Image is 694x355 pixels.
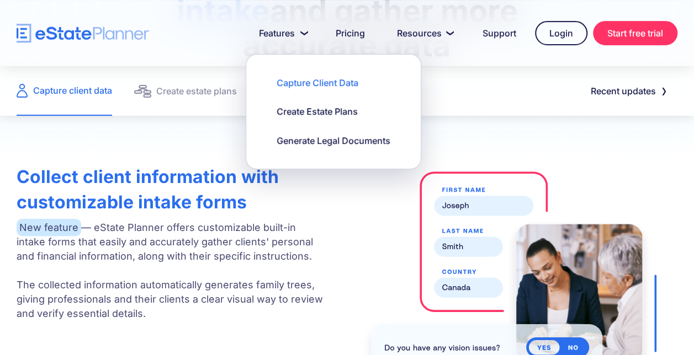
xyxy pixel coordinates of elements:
a: Generate Legal Documents [263,129,404,152]
a: Capture client data [17,66,112,116]
div: Capture Client Data [277,77,358,89]
strong: Collect client information with customizable intake forms [17,166,279,213]
div: Recent updates [591,83,656,99]
a: Create estate plans [134,66,237,116]
a: Capture Client Data [263,71,372,94]
a: home [17,24,149,43]
a: Pricing [322,22,378,44]
p: — eState Planner offers customizable built-in intake forms that easily and accurately gather clie... [17,220,327,321]
a: Resources [384,22,464,44]
a: Features [246,22,317,44]
div: Create estate plans [156,83,237,99]
a: Start free trial [593,21,677,45]
a: Login [535,21,587,45]
a: Create Estate Plans [263,100,372,123]
a: Recent updates [578,80,677,102]
div: Create Estate Plans [277,105,358,117]
span: New feature [17,219,81,236]
div: Capture client data [33,83,112,98]
div: Generate Legal Documents [277,135,390,147]
a: Support [469,22,529,44]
